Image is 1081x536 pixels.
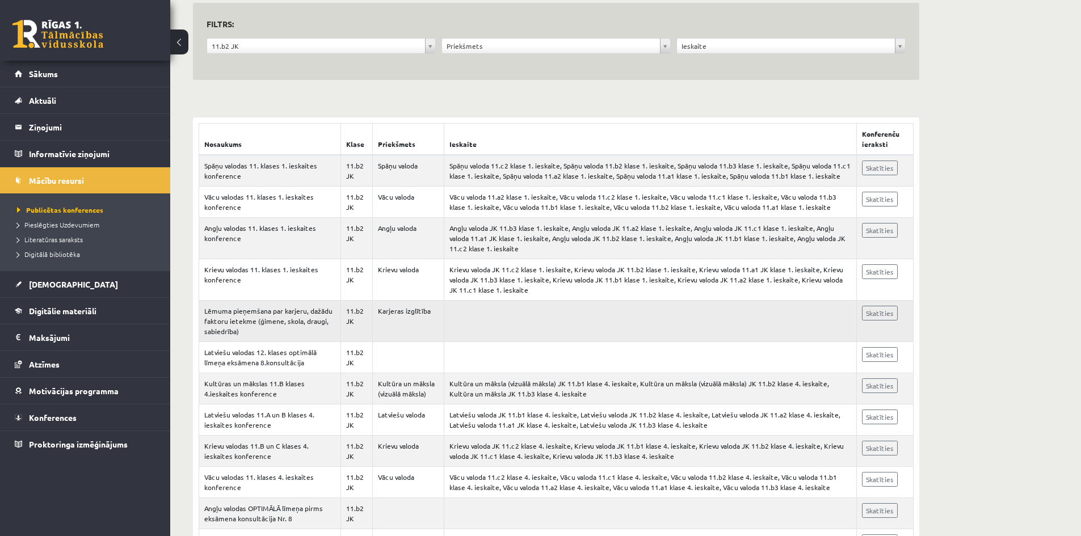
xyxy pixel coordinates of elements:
[341,436,373,467] td: 11.b2 JK
[15,167,156,193] a: Mācību resursi
[341,301,373,342] td: 11.b2 JK
[372,155,444,187] td: Spāņu valoda
[17,220,159,230] a: Pieslēgties Uzdevumiem
[15,87,156,113] a: Aktuāli
[862,378,898,393] a: Skatīties
[199,301,341,342] td: Lēmuma pieņemšana par karjeru, dažādu faktoru ietekme (ģimene, skola, draugi, sabiedrība)
[199,404,341,436] td: Latviešu valodas 11.A un B klases 4. ieskaites konference
[17,220,99,229] span: Pieslēgties Uzdevumiem
[199,436,341,467] td: Krievu valodas 11.B un C klases 4. ieskaites konference
[17,205,159,215] a: Publicētas konferences
[29,306,96,316] span: Digitālie materiāli
[199,259,341,301] td: Krievu valodas 11. klases 1. ieskaites konference
[862,306,898,320] a: Skatīties
[341,218,373,259] td: 11.b2 JK
[341,187,373,218] td: 11.b2 JK
[199,124,341,155] th: Nosaukums
[341,155,373,187] td: 11.b2 JK
[372,301,444,342] td: Karjeras izglītība
[862,347,898,362] a: Skatīties
[862,503,898,518] a: Skatīties
[17,205,103,214] span: Publicētas konferences
[862,410,898,424] a: Skatīties
[29,439,128,449] span: Proktoringa izmēģinājums
[341,342,373,373] td: 11.b2 JK
[447,39,655,53] span: Priekšmets
[444,373,857,404] td: Kultūra un māksla (vizuālā māksla) JK 11.b1 klase 4. ieskaite, Kultūra un māksla (vizuālā māksla)...
[442,39,670,53] a: Priekšmets
[341,404,373,436] td: 11.b2 JK
[17,250,80,259] span: Digitālā bibliotēka
[17,234,159,244] a: Literatūras saraksts
[15,351,156,377] a: Atzīmes
[29,324,156,351] legend: Maksājumi
[207,39,435,53] a: 11.b2 JK
[444,155,857,187] td: Spāņu valoda 11.c2 klase 1. ieskaite, Spāņu valoda 11.b2 klase 1. ieskaite, Spāņu valoda 11.b3 kl...
[372,373,444,404] td: Kultūra un māksla (vizuālā māksla)
[862,161,898,175] a: Skatīties
[372,436,444,467] td: Krievu valoda
[29,175,84,185] span: Mācību resursi
[682,39,890,53] span: Ieskaite
[444,187,857,218] td: Vācu valoda 11.a2 klase 1. ieskaite, Vācu valoda 11.c2 klase 1. ieskaite, Vācu valoda 11.c1 klase...
[444,467,857,498] td: Vācu valoda 11.c2 klase 4. ieskaite, Vācu valoda 11.c1 klase 4. ieskaite, Vācu valoda 11.b2 klase...
[341,467,373,498] td: 11.b2 JK
[212,39,420,53] span: 11.b2 JK
[15,404,156,431] a: Konferences
[29,279,118,289] span: [DEMOGRAPHIC_DATA]
[372,187,444,218] td: Vācu valoda
[15,431,156,457] a: Proktoringa izmēģinājums
[199,467,341,498] td: Vācu valodas 11. klases 4. ieskaites konference
[199,342,341,373] td: Latviešu valodas 12. klases optimālā līmeņa eksāmena 8.konsultācija
[862,192,898,206] a: Skatīties
[29,114,156,140] legend: Ziņojumi
[341,259,373,301] td: 11.b2 JK
[444,124,857,155] th: Ieskaite
[372,467,444,498] td: Vācu valoda
[15,141,156,167] a: Informatīvie ziņojumi
[199,155,341,187] td: Spāņu valodas 11. klases 1. ieskaites konference
[29,359,60,369] span: Atzīmes
[372,259,444,301] td: Krievu valoda
[29,69,58,79] span: Sākums
[29,95,56,105] span: Aktuāli
[15,61,156,87] a: Sākums
[444,404,857,436] td: Latviešu valoda JK 11.b1 klase 4. ieskaite, Latviešu valoda JK 11.b2 klase 4. ieskaite, Latviešu ...
[15,378,156,404] a: Motivācijas programma
[372,218,444,259] td: Angļu valoda
[677,39,905,53] a: Ieskaite
[862,472,898,487] a: Skatīties
[29,412,77,423] span: Konferences
[199,373,341,404] td: Kultūras un mākslas 11.B klases 4.ieskaites konference
[17,235,83,244] span: Literatūras saraksts
[341,373,373,404] td: 11.b2 JK
[199,498,341,529] td: Angļu valodas OPTIMĀLĀ līmeņa pirms eksāmena konsultācija Nr. 8
[444,436,857,467] td: Krievu valoda JK 11.c2 klase 4. ieskaite, Krievu valoda JK 11.b1 klase 4. ieskaite, Krievu valoda...
[444,259,857,301] td: Krievu valoda JK 11.c2 klase 1. ieskaite, Krievu valoda JK 11.b2 klase 1. ieskaite, Krievu valoda...
[372,124,444,155] th: Priekšmets
[15,271,156,297] a: [DEMOGRAPHIC_DATA]
[15,114,156,140] a: Ziņojumi
[12,20,103,48] a: Rīgas 1. Tālmācības vidusskola
[862,264,898,279] a: Skatīties
[199,218,341,259] td: Angļu valodas 11. klases 1. ieskaites konference
[15,298,156,324] a: Digitālie materiāli
[341,124,373,155] th: Klase
[857,124,914,155] th: Konferenču ieraksti
[15,324,156,351] a: Maksājumi
[17,249,159,259] a: Digitālā bibliotēka
[862,441,898,455] a: Skatīties
[29,386,119,396] span: Motivācijas programma
[199,187,341,218] td: Vācu valodas 11. klases 1. ieskaites konference
[341,498,373,529] td: 11.b2 JK
[444,218,857,259] td: Angļu valoda JK 11.b3 klase 1. ieskaite, Angļu valoda JK 11.a2 klase 1. ieskaite, Angļu valoda JK...
[29,141,156,167] legend: Informatīvie ziņojumi
[207,16,892,32] h3: Filtrs:
[372,404,444,436] td: Latviešu valoda
[862,223,898,238] a: Skatīties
